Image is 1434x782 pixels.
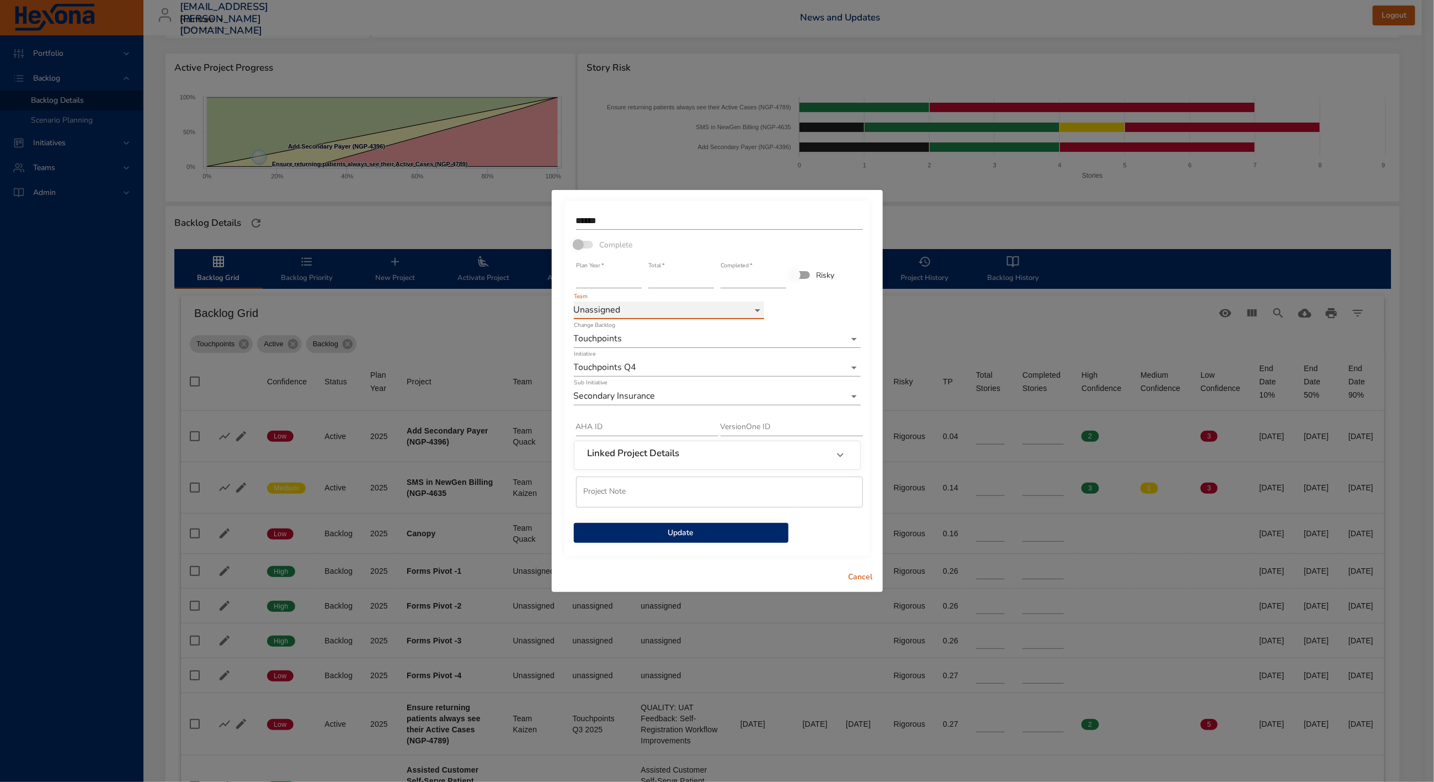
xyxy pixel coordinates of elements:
span: Update [583,526,780,540]
span: Complete [600,239,633,251]
span: Risky [817,270,835,281]
label: Completed [721,263,753,269]
div: Linked Project Details [574,441,860,469]
div: Touchpoints Q4 [574,359,861,377]
div: Touchpoints [574,330,861,348]
div: Secondary Insurance [574,388,861,405]
label: Plan Year [576,263,604,269]
h6: Linked Project Details [588,448,680,459]
label: Sub Initiative [574,380,607,386]
label: Initiative [574,351,595,357]
span: Cancel [847,570,874,584]
div: Unassigned [574,302,764,319]
label: Total [648,263,665,269]
label: Team [574,294,588,300]
button: Update [574,523,788,543]
button: Cancel [843,567,878,588]
label: Change Backlog [574,323,615,329]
